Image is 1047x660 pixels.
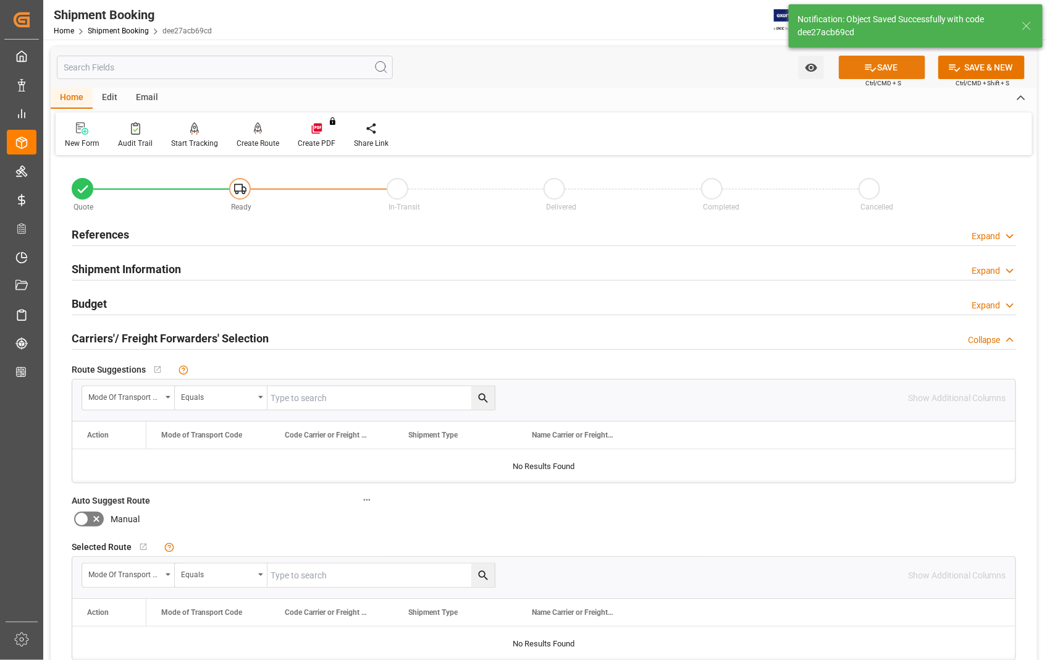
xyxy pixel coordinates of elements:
[972,264,1001,277] div: Expand
[865,78,901,88] span: Ctrl/CMD + S
[972,230,1001,243] div: Expand
[968,334,1001,347] div: Collapse
[82,386,175,410] button: open menu
[956,78,1010,88] span: Ctrl/CMD + Shift + S
[171,138,218,149] div: Start Tracking
[231,203,251,211] span: Ready
[87,431,109,439] div: Action
[285,431,368,439] span: Code Carrier or Freight Forwarder
[546,203,576,211] span: Delivered
[704,203,740,211] span: Completed
[408,431,458,439] span: Shipment Type
[181,566,254,580] div: Equals
[267,386,495,410] input: Type to search
[267,564,495,587] input: Type to search
[471,564,495,587] button: search button
[938,56,1025,79] button: SAVE & NEW
[88,389,161,403] div: Mode of Transport Code
[161,431,242,439] span: Mode of Transport Code
[972,299,1001,312] div: Expand
[532,608,615,617] span: Name Carrier or Freight Forwarder
[72,330,269,347] h2: Carriers'/ Freight Forwarders' Selection
[118,138,153,149] div: Audit Trail
[774,9,817,31] img: Exertis%20JAM%20-%20Email%20Logo.jpg_1722504956.jpg
[359,492,375,508] button: Auto Suggest Route
[127,88,167,109] div: Email
[408,608,458,617] span: Shipment Type
[354,138,389,149] div: Share Link
[532,431,615,439] span: Name Carrier or Freight Forwarder
[799,56,824,79] button: open menu
[389,203,420,211] span: In-Transit
[88,27,149,35] a: Shipment Booking
[797,13,1010,39] div: Notification: Object Saved Successfully with code dee27acb69cd
[65,138,99,149] div: New Form
[72,295,107,312] h2: Budget
[175,564,267,587] button: open menu
[54,6,212,24] div: Shipment Booking
[285,608,368,617] span: Code Carrier or Freight Forwarder
[72,541,132,554] span: Selected Route
[237,138,279,149] div: Create Route
[88,566,161,580] div: Mode of Transport Code
[51,88,93,109] div: Home
[87,608,109,617] div: Action
[72,494,150,507] span: Auto Suggest Route
[72,226,129,243] h2: References
[175,386,267,410] button: open menu
[72,363,146,376] span: Route Suggestions
[181,389,254,403] div: Equals
[471,386,495,410] button: search button
[54,27,74,35] a: Home
[82,564,175,587] button: open menu
[74,203,94,211] span: Quote
[72,261,181,277] h2: Shipment Information
[111,513,140,526] span: Manual
[161,608,242,617] span: Mode of Transport Code
[93,88,127,109] div: Edit
[839,56,925,79] button: SAVE
[861,203,894,211] span: Cancelled
[57,56,393,79] input: Search Fields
